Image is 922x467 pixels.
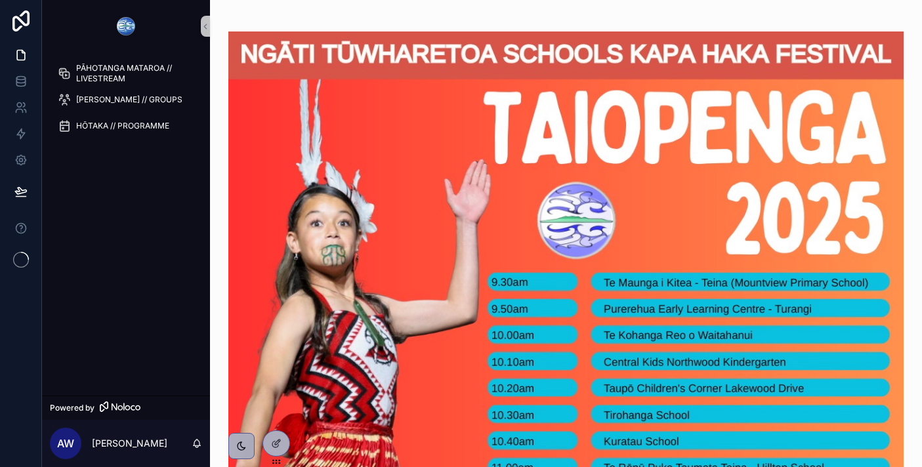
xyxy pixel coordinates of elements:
span: PĀHOTANGA MATAROA // LIVESTREAM [76,63,189,84]
a: [PERSON_NAME] // GROUPS [50,88,202,112]
span: AW [57,436,74,451]
a: HŌTAKA // PROGRAMME [50,114,202,138]
span: HŌTAKA // PROGRAMME [76,121,169,131]
span: [PERSON_NAME] // GROUPS [76,94,182,105]
p: [PERSON_NAME] [92,437,167,450]
div: scrollable content [42,52,210,396]
a: Powered by [42,396,210,420]
img: App logo [115,16,136,37]
a: PĀHOTANGA MATAROA // LIVESTREAM [50,62,202,85]
span: Powered by [50,403,94,413]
